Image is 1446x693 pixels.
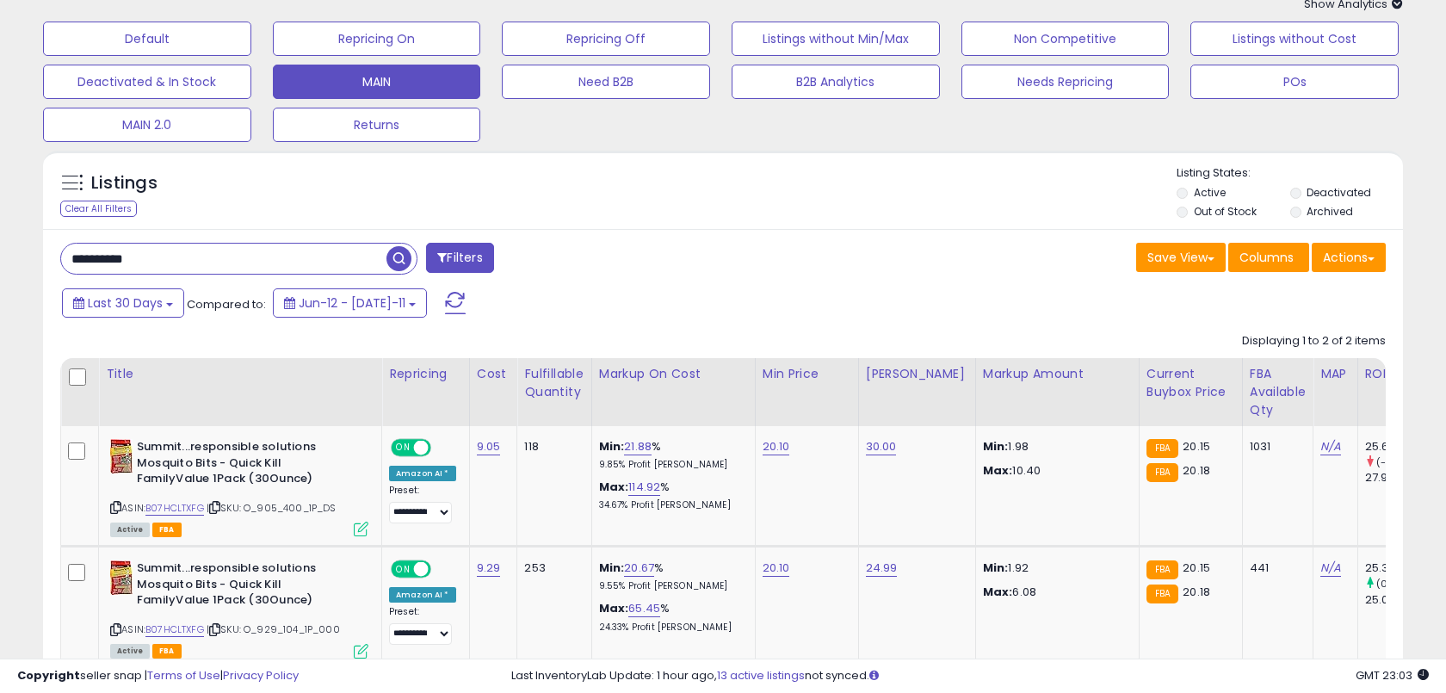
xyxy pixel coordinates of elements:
a: 9.05 [477,438,501,455]
div: 25.68% [1365,439,1435,455]
strong: Copyright [17,667,80,684]
button: Deactivated & In Stock [43,65,251,99]
button: Non Competitive [961,22,1170,56]
p: 34.67% Profit [PERSON_NAME] [599,499,742,511]
h5: Listings [91,171,158,195]
small: FBA [1146,463,1178,482]
a: Privacy Policy [223,667,299,684]
a: B07HCLTXFG [145,501,204,516]
div: 441 [1250,560,1300,576]
span: Jun-12 - [DATE]-11 [299,294,405,312]
label: Archived [1307,204,1353,219]
div: 27.94% [1365,470,1435,486]
small: FBA [1146,439,1178,458]
div: 253 [524,560,578,576]
button: Last 30 Days [62,288,184,318]
p: 1.98 [983,439,1126,455]
button: Need B2B [502,65,710,99]
div: Displaying 1 to 2 of 2 items [1242,333,1386,350]
span: ON [392,562,414,577]
small: (-8.09%) [1376,455,1419,469]
a: B07HCLTXFG [145,622,204,637]
div: Cost [477,365,510,383]
span: ON [392,441,414,455]
div: Amazon AI * [389,466,456,481]
span: All listings currently available for purchase on Amazon [110,523,150,537]
button: Needs Repricing [961,65,1170,99]
div: MAP [1320,365,1350,383]
a: 21.88 [624,438,652,455]
button: POs [1190,65,1399,99]
p: 1.92 [983,560,1126,576]
button: Repricing On [273,22,481,56]
button: Jun-12 - [DATE]-11 [273,288,427,318]
b: Min: [599,560,625,576]
div: 118 [524,439,578,455]
button: Default [43,22,251,56]
div: ASIN: [110,560,368,656]
div: Markup Amount [983,365,1132,383]
a: 65.45 [628,600,660,617]
div: Current Buybox Price [1146,365,1235,401]
p: 10.40 [983,463,1126,479]
b: Max: [599,479,629,495]
span: Last 30 Days [88,294,163,312]
a: 24.99 [866,560,898,577]
div: ASIN: [110,439,368,535]
a: 30.00 [866,438,897,455]
div: Last InventoryLab Update: 1 hour ago, not synced. [511,668,1429,684]
button: MAIN [273,65,481,99]
a: 9.29 [477,560,501,577]
button: B2B Analytics [732,65,940,99]
button: Listings without Cost [1190,22,1399,56]
label: Out of Stock [1194,204,1257,219]
div: Clear All Filters [60,201,137,217]
span: | SKU: O_929_104_1P_000 [207,622,340,636]
a: N/A [1320,560,1341,577]
button: Actions [1312,243,1386,272]
span: All listings currently available for purchase on Amazon [110,644,150,659]
div: [PERSON_NAME] [866,365,968,383]
button: Returns [273,108,481,142]
div: Preset: [389,606,456,645]
div: 25.33% [1365,560,1435,576]
label: Active [1194,185,1226,200]
a: 20.67 [624,560,654,577]
div: Markup on Cost [599,365,748,383]
span: 20.18 [1183,584,1210,600]
strong: Max: [983,584,1013,600]
div: Repricing [389,365,462,383]
small: FBA [1146,560,1178,579]
button: Listings without Min/Max [732,22,940,56]
span: 20.18 [1183,462,1210,479]
b: Max: [599,600,629,616]
p: 9.55% Profit [PERSON_NAME] [599,580,742,592]
p: 6.08 [983,585,1126,600]
a: 13 active listings [717,667,805,684]
div: % [599,560,742,592]
div: Title [106,365,374,383]
b: Summit...responsible solutions Mosquito Bits - Quick Kill FamilyValue 1Pack (30Ounce) [137,560,346,613]
img: 51lLKdmin4L._SL40_.jpg [110,439,133,473]
strong: Min: [983,438,1009,455]
div: % [599,480,742,511]
button: Repricing Off [502,22,710,56]
p: Listing States: [1177,165,1402,182]
small: FBA [1146,585,1178,603]
span: Columns [1239,249,1294,266]
span: | SKU: O_905_400_1P_DS [207,501,337,515]
div: seller snap | | [17,668,299,684]
div: 1031 [1250,439,1300,455]
div: 25.09% [1365,592,1435,608]
span: Compared to: [187,296,266,312]
span: FBA [152,644,182,659]
a: 20.10 [763,560,790,577]
span: 20.15 [1183,438,1210,455]
div: Min Price [763,365,851,383]
span: FBA [152,523,182,537]
span: OFF [429,562,456,577]
span: OFF [429,441,456,455]
div: FBA Available Qty [1250,365,1306,419]
b: Min: [599,438,625,455]
div: Fulfillable Quantity [524,365,584,401]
